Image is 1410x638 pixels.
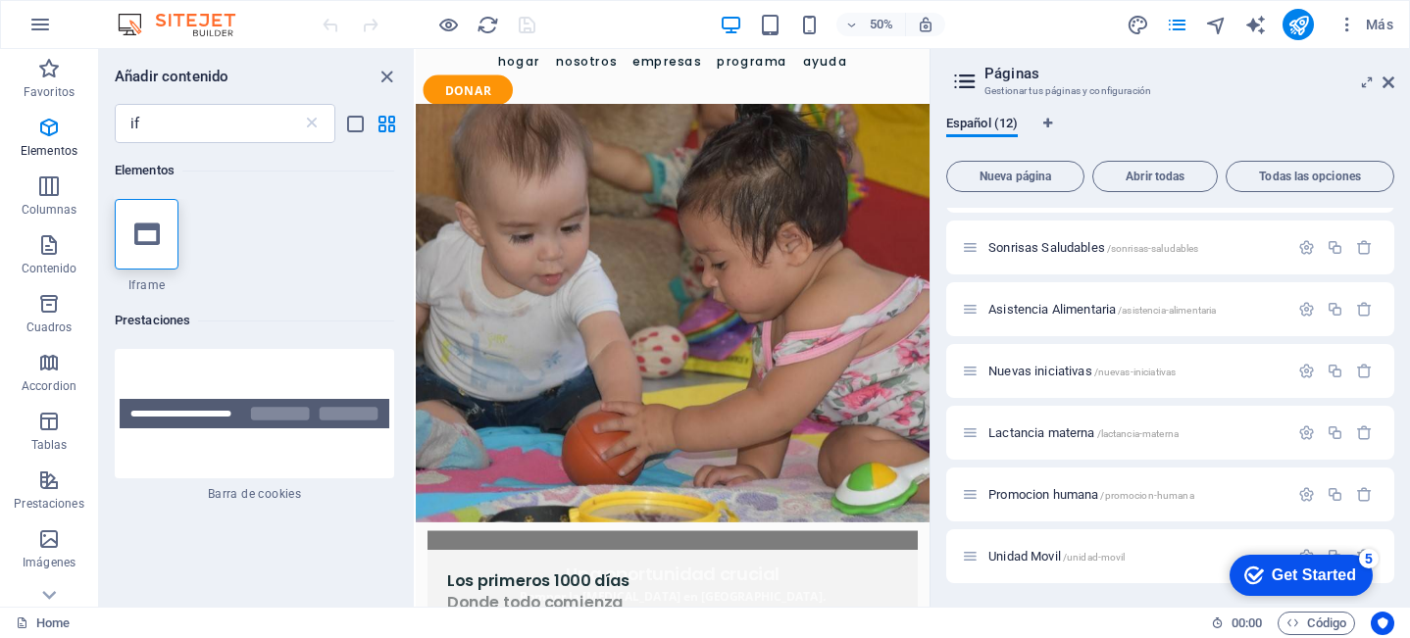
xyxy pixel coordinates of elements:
div: Configuración [1298,239,1315,256]
button: Código [1278,612,1355,635]
span: /lactancia-materna [1097,428,1180,439]
button: Más [1330,9,1401,40]
span: /unidad-movil [1063,552,1126,563]
p: Cuadros [26,319,73,335]
button: pages [1165,13,1188,36]
input: Buscar [115,104,302,143]
h6: Añadir contenido [115,65,228,88]
button: list-view [343,112,367,135]
span: Código [1286,612,1346,635]
span: Barra de cookies [115,486,394,502]
div: Duplicar [1327,486,1343,503]
span: 00 00 [1232,612,1262,635]
div: Get Started 5 items remaining, 0% complete [16,10,159,51]
p: Imágenes [23,555,76,570]
span: Todas las opciones [1234,171,1385,182]
div: Iframe [115,199,178,293]
div: Lactancia materna/lactancia-materna [982,426,1288,439]
div: Configuración [1298,363,1315,379]
p: Elementos [21,143,77,159]
i: Navegador [1205,14,1228,36]
p: Accordion [22,378,76,394]
img: cookie-info.svg [120,399,389,427]
span: Más [1337,15,1393,34]
div: Eliminar [1356,363,1373,379]
h3: Gestionar tus páginas y configuración [984,82,1355,100]
span: Haz clic para abrir la página [988,487,1194,502]
span: /nuevas-iniciativas [1094,367,1177,377]
span: Español (12) [946,112,1018,139]
p: Favoritos [24,84,75,100]
button: reload [476,13,499,36]
div: Configuración [1298,424,1315,441]
p: Tablas [31,437,68,453]
h6: Prestaciones [115,309,394,332]
div: Eliminar [1356,239,1373,256]
div: Sonrisas Saludables/sonrisas-saludables [982,241,1288,254]
button: close panel [375,65,398,88]
h6: 50% [866,13,897,36]
p: Prestaciones [14,496,83,512]
button: design [1126,13,1149,36]
span: /promocion-humana [1100,490,1193,501]
span: Haz clic para abrir la página [988,364,1176,378]
span: /asistencia-alimentaria [1118,305,1216,316]
i: Publicar [1287,14,1310,36]
button: navigator [1204,13,1228,36]
button: Todas las opciones [1226,161,1394,192]
p: Columnas [22,202,77,218]
button: text_generator [1243,13,1267,36]
div: Configuración [1298,486,1315,503]
i: AI Writer [1244,14,1267,36]
div: Pestañas de idiomas [946,116,1394,153]
div: Duplicar [1327,239,1343,256]
span: Sonrisas Saludables [988,240,1198,255]
span: Asistencia Alimentaria [988,302,1216,317]
div: Unidad Movil/unidad-movil [982,550,1288,563]
i: Al redimensionar, ajustar el nivel de zoom automáticamente para ajustarse al dispositivo elegido. [917,16,934,33]
a: Haz clic para cancelar la selección y doble clic para abrir páginas [16,612,70,635]
span: Iframe [115,277,178,293]
button: Usercentrics [1371,612,1394,635]
h6: Tiempo de la sesión [1211,612,1263,635]
span: : [1245,615,1248,630]
span: /sonrisas-saludables [1107,243,1199,254]
div: Get Started [58,22,142,39]
span: Haz clic para abrir la página [988,425,1179,440]
div: Barra de cookies [115,349,394,502]
h2: Páginas [984,65,1394,82]
div: Duplicar [1327,424,1343,441]
span: Nueva página [955,171,1076,182]
div: Configuración [1298,301,1315,318]
div: 5 [145,4,165,24]
div: Duplicar [1327,363,1343,379]
i: Diseño (Ctrl+Alt+Y) [1127,14,1149,36]
p: Contenido [22,261,77,276]
button: publish [1283,9,1314,40]
div: Asistencia Alimentaria/asistencia-alimentaria [982,303,1288,316]
div: Eliminar [1356,486,1373,503]
div: Promocion humana/promocion-humana [982,488,1288,501]
button: 50% [836,13,906,36]
h6: Elementos [115,159,394,182]
div: Eliminar [1356,424,1373,441]
img: Editor Logo [113,13,260,36]
button: grid-view [375,112,398,135]
button: Abrir todas [1092,161,1218,192]
button: Nueva página [946,161,1084,192]
i: Páginas (Ctrl+Alt+S) [1166,14,1188,36]
span: Abrir todas [1101,171,1209,182]
div: Duplicar [1327,301,1343,318]
button: Haz clic para salir del modo de previsualización y seguir editando [436,13,460,36]
div: Nuevas iniciativas/nuevas-iniciativas [982,365,1288,377]
div: Eliminar [1356,301,1373,318]
span: Unidad Movil [988,549,1125,564]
